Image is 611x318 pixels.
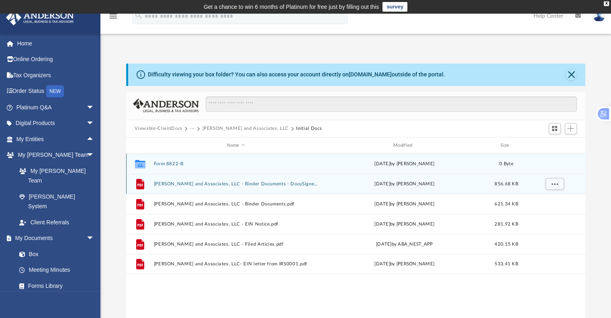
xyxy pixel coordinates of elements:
div: id [129,142,149,149]
a: menu [108,15,118,21]
a: My [PERSON_NAME] Team [11,163,98,189]
a: Order StatusNEW [6,83,106,100]
a: [DOMAIN_NAME] [349,71,392,78]
img: Anderson Advisors Platinum Portal [4,10,76,25]
input: Search files and folders [206,96,576,112]
span: 281.92 KB [495,222,518,226]
a: [PERSON_NAME] System [11,189,102,214]
img: User Pic [593,10,605,22]
button: Close [566,69,577,80]
button: [PERSON_NAME] and Associates, LLC- EIN letter from IRS0001.pdf [153,262,318,267]
a: My Documentsarrow_drop_down [6,230,102,246]
a: Tax Organizers [6,67,106,83]
button: Switch to Grid View [549,123,561,134]
div: [DATE] by [PERSON_NAME] [322,261,486,268]
div: Modified [322,142,487,149]
a: Home [6,35,106,51]
div: Get a chance to win 6 months of Platinum for free just by filling out this [204,2,379,12]
button: [PERSON_NAME] and Associates, LLC - Binder Documents.pdf [153,201,318,207]
div: [DATE] by [PERSON_NAME] [322,221,486,228]
a: Box [11,246,98,262]
button: Viewable-ClientDocs [135,125,182,132]
span: 420.15 KB [495,242,518,246]
a: Online Ordering [6,51,106,68]
span: 621.34 KB [495,202,518,206]
i: search [134,11,143,20]
span: 856.68 KB [495,182,518,186]
div: NEW [46,85,64,97]
div: [DATE] by [PERSON_NAME] [322,181,486,188]
button: More options [545,178,564,190]
span: arrow_drop_down [86,230,102,247]
a: Platinum Q&Aarrow_drop_down [6,99,106,115]
a: My [PERSON_NAME] Teamarrow_drop_down [6,147,102,163]
div: [DATE] by ABA_NEST_APP [322,241,486,248]
span: 533.41 KB [495,262,518,267]
a: My Entitiesarrow_drop_up [6,131,106,147]
i: menu [108,11,118,21]
span: arrow_drop_down [86,147,102,164]
div: Name [153,142,318,149]
span: arrow_drop_down [86,99,102,116]
div: [DATE] by [PERSON_NAME] [322,201,486,208]
span: arrow_drop_down [86,115,102,132]
button: [PERSON_NAME] and Associates, LLC - EIN Notice.pdf [153,222,318,227]
div: Size [490,142,522,149]
button: [PERSON_NAME] and Associates, LLC [202,125,288,132]
a: Digital Productsarrow_drop_down [6,115,106,131]
button: [PERSON_NAME] and Associates, LLC - Binder Documents - DocuSigned.pdf [153,181,318,187]
span: arrow_drop_up [86,131,102,148]
button: Initial Docs [296,125,322,132]
button: [PERSON_NAME] and Associates, LLC - Filed Articles.pdf [153,242,318,247]
a: Client Referrals [11,214,102,230]
a: Meeting Minutes [11,262,102,278]
div: id [526,142,582,149]
div: close [604,1,609,6]
button: ··· [190,125,195,132]
div: [DATE] by [PERSON_NAME] [322,160,486,168]
div: Difficulty viewing your box folder? You can also access your account directly on outside of the p... [148,70,445,79]
button: Add [565,123,577,134]
a: survey [382,2,407,12]
a: Forms Library [11,278,98,294]
button: Form 8822-B [153,161,318,166]
span: 0 Byte [499,162,513,166]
